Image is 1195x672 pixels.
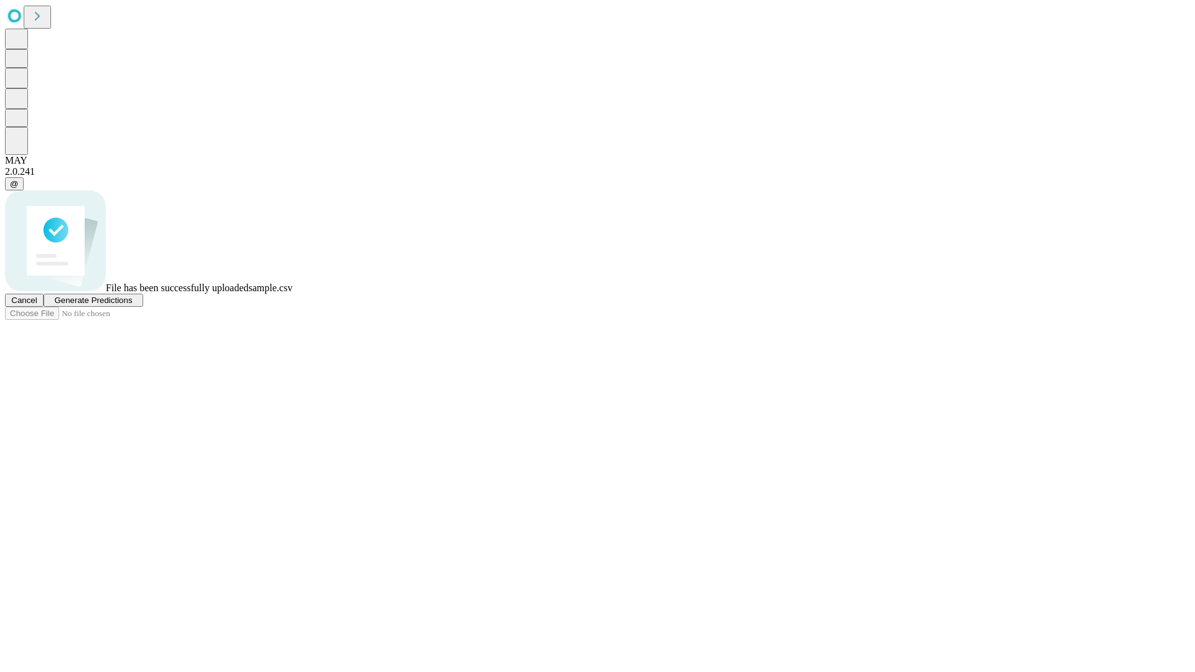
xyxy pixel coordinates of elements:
span: Generate Predictions [54,296,132,305]
div: 2.0.241 [5,166,1190,177]
div: MAY [5,155,1190,166]
button: Generate Predictions [44,294,143,307]
span: @ [10,179,19,189]
span: sample.csv [248,282,293,293]
span: File has been successfully uploaded [106,282,248,293]
button: Cancel [5,294,44,307]
button: @ [5,177,24,190]
span: Cancel [11,296,37,305]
